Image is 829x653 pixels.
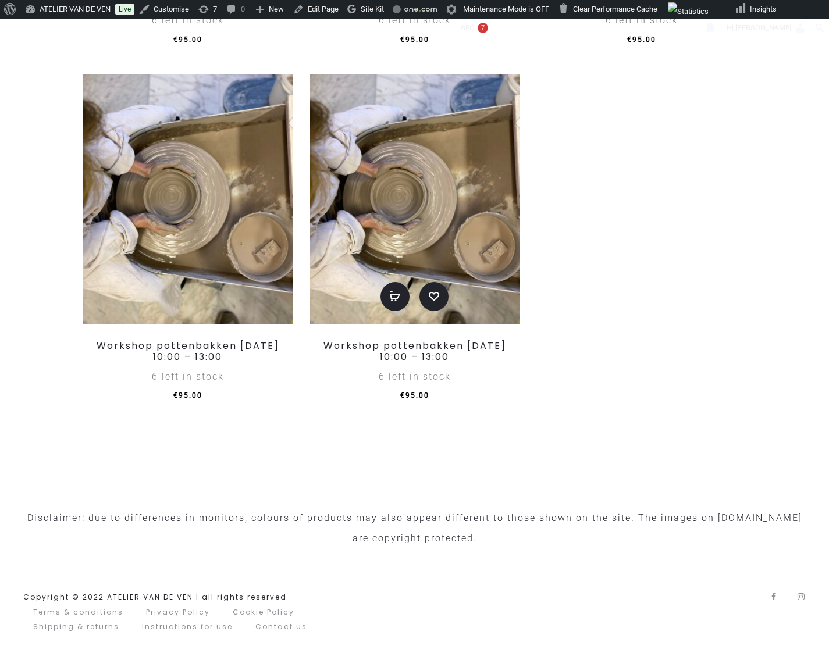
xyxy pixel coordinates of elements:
div: 6 left in stock [310,10,520,30]
span: € [173,391,179,399]
img: Views over 48 hours. Click for more Jetpack Stats. [668,2,709,21]
a: Terms & conditions [33,607,123,617]
span: Insights [750,5,777,13]
img: Workshop keramiek: een schaal maken in Rotterdam [310,74,520,324]
a: Workshop pottenbakken [DATE] 10:00 – 13:00 [323,339,506,363]
span: € [627,35,632,44]
span: € [400,391,405,399]
a: Privacy Policy [146,607,210,617]
div: 6 left in stock [83,10,293,30]
a: Cookie Policy [233,607,294,617]
div: 6 left in stock [310,367,520,387]
div: Copyright © 2022 ATELIER VAN DE VEN | all rights reserved [23,590,287,605]
span: Site Kit [361,5,384,13]
img: Workshop keramiek: een schaal maken in Rotterdam [83,74,293,324]
div: 6 left in stock [537,10,746,30]
a: Add to basket: “Workshop pottenbakken zaterdag 22 november 10:00 - 13:00” [380,282,410,311]
a: Shipping & returns [33,622,119,631]
span: 95.00 [627,35,656,44]
span: 95.00 [400,391,429,399]
span: [PERSON_NAME] [735,23,791,32]
a: Live [115,4,134,15]
a: Instructions for use [142,622,233,631]
span: € [173,35,179,44]
a: Contact us [255,622,307,631]
span: € [400,35,405,44]
img: One.com [404,8,437,12]
span: 95.00 [173,35,202,44]
a: Workshop pottenbakken [DATE] 10:00 – 13:00 [97,339,279,363]
a: Hi, [723,19,811,37]
div: 7 [478,23,488,33]
span: 95.00 [400,35,429,44]
span: 95.00 [173,391,202,399]
a: Add to wishlist [419,282,449,311]
div: 6 left in stock [83,367,293,387]
span: SEO [461,23,475,32]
